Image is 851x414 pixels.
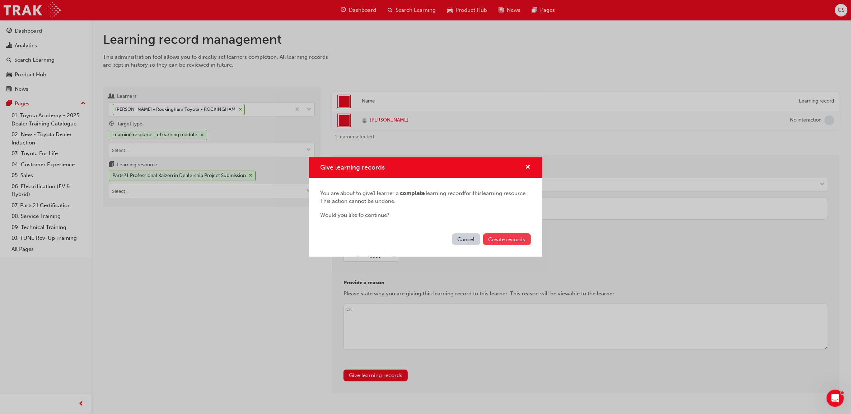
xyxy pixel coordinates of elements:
span: cross-icon [525,165,531,171]
button: Create records [483,233,531,245]
button: cross-icon [525,163,531,172]
button: Cancel [452,233,480,245]
div: Give learning records [309,157,542,257]
div: Would you like to continue? [321,211,531,219]
span: complete [399,190,426,196]
span: Create records [488,236,525,243]
span: Give learning records [321,163,385,171]
div: You are about to give 1 learner a learning record for this learning resource . This action cannot... [321,189,531,205]
iframe: Intercom live chat [827,390,844,407]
